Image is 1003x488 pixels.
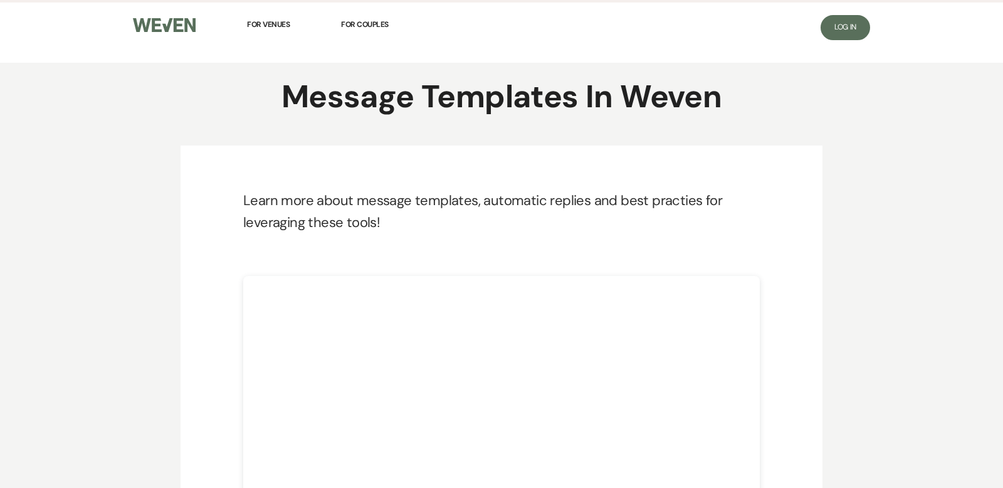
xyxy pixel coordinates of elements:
span: Log In [834,22,856,32]
a: Log In [821,15,870,40]
a: For Couples [341,11,389,38]
img: Weven Logo [133,18,196,33]
span: For Couples [341,19,389,29]
span: For Venues [247,19,290,29]
h1: Message Templates In Weven [211,79,792,115]
a: For Venues [247,11,290,38]
p: Learn more about message templates, automatic replies and best practies for leveraging these tools! [243,189,760,233]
